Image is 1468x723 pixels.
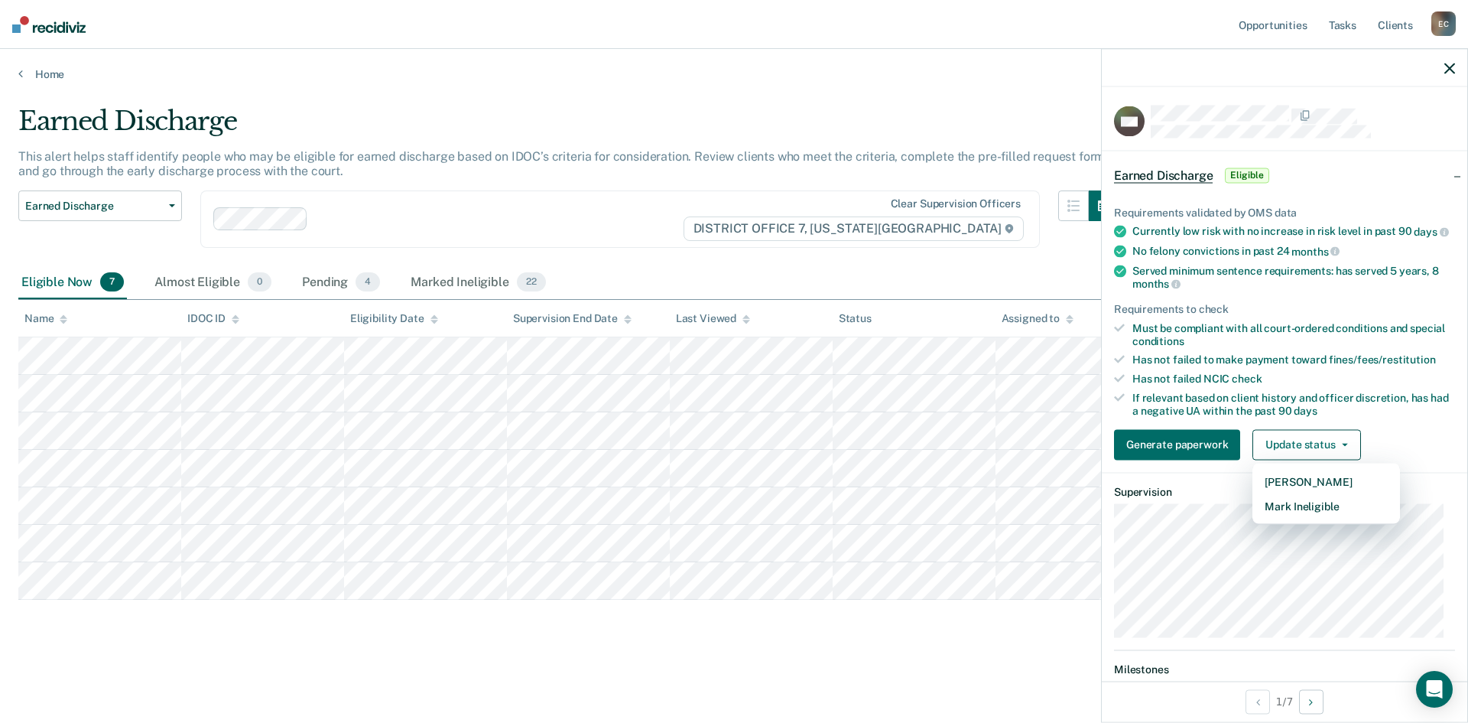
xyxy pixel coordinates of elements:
dt: Milestones [1114,663,1455,676]
div: Eligibility Date [350,312,438,325]
div: Has not failed NCIC [1132,373,1455,386]
div: Assigned to [1002,312,1073,325]
button: Update status [1252,429,1360,460]
div: Eligible Now [18,266,127,300]
button: Next Opportunity [1299,689,1323,714]
span: fines/fees/restitution [1329,353,1436,366]
div: If relevant based on client history and officer discretion, has had a negative UA within the past 90 [1132,392,1455,418]
span: Eligible [1225,168,1268,183]
p: This alert helps staff identify people who may be eligible for earned discharge based on IDOC’s c... [18,149,1108,178]
dt: Supervision [1114,485,1455,498]
div: E C [1431,11,1456,36]
div: Earned Discharge [18,106,1119,149]
button: [PERSON_NAME] [1252,469,1400,493]
a: Generate paperwork [1114,429,1246,460]
button: Generate paperwork [1114,429,1240,460]
a: Home [18,67,1450,81]
div: Name [24,312,67,325]
div: Requirements validated by OMS data [1114,206,1455,219]
div: Must be compliant with all court-ordered conditions and special [1132,321,1455,347]
div: Pending [299,266,383,300]
span: months [1291,245,1340,257]
button: Mark Ineligible [1252,493,1400,518]
div: Currently low risk with no increase in risk level in past 90 [1132,225,1455,239]
div: 1 / 7 [1102,681,1467,721]
div: No felony convictions in past 24 [1132,245,1455,259]
span: months [1132,278,1181,290]
div: Served minimum sentence requirements: has served 5 years, 8 [1132,264,1455,290]
span: 0 [248,272,271,292]
span: Earned Discharge [1114,168,1213,183]
span: check [1232,373,1262,385]
span: days [1414,226,1448,238]
div: Supervision End Date [513,312,632,325]
div: IDOC ID [187,312,239,325]
div: Earned DischargeEligible [1102,151,1467,200]
div: Last Viewed [676,312,750,325]
div: Open Intercom Messenger [1416,671,1453,708]
div: Clear supervision officers [891,197,1021,210]
div: Status [839,312,872,325]
span: Earned Discharge [25,200,163,213]
div: Requirements to check [1114,303,1455,316]
div: Almost Eligible [151,266,274,300]
span: 22 [517,272,546,292]
span: 4 [356,272,380,292]
span: 7 [100,272,124,292]
div: Marked Ineligible [408,266,548,300]
div: Has not failed to make payment toward [1132,353,1455,366]
button: Previous Opportunity [1246,689,1270,714]
span: days [1294,404,1317,416]
span: conditions [1132,334,1184,347]
span: DISTRICT OFFICE 7, [US_STATE][GEOGRAPHIC_DATA] [684,217,1024,241]
img: Recidiviz [12,16,86,33]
